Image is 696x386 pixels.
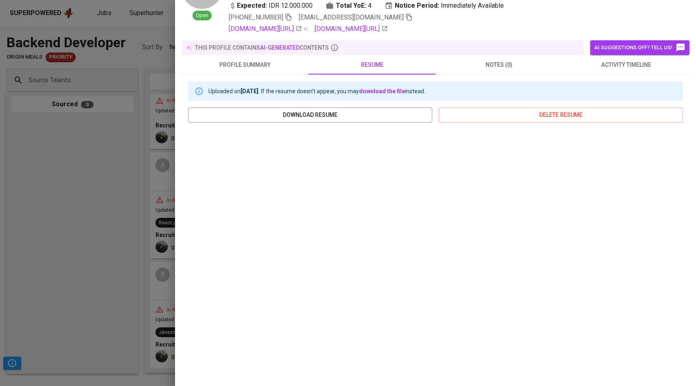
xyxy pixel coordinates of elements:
div: IDR 12.000.000 [229,1,313,11]
span: notes (0) [440,60,558,70]
span: AI-generated [260,44,300,51]
button: delete resume [439,107,683,123]
b: [DATE] [241,88,258,94]
button: download resume [188,107,432,123]
div: Uploaded on . If the resume doesn't appear, you may instead. [208,84,425,99]
span: AI suggestions off? Tell us! [594,43,685,53]
iframe: a4f91942b55b8304fb8ddd955ed64aad.pdf [188,129,683,373]
div: Immediately Available [385,1,504,11]
span: delete resume [445,110,676,120]
p: this profile contains contents [195,44,329,52]
b: Total YoE: [336,1,366,11]
b: Expected: [237,1,267,11]
span: resume [313,60,431,70]
span: [PHONE_NUMBER] [229,13,283,21]
span: [EMAIL_ADDRESS][DOMAIN_NAME] [299,13,404,21]
span: profile summary [186,60,304,70]
span: activity timeline [567,60,685,70]
b: Notice Period: [395,1,439,11]
span: Open [193,12,212,20]
span: download resume [195,110,426,120]
button: AI suggestions off? Tell us! [590,40,689,55]
span: 4 [368,1,372,11]
a: [DOMAIN_NAME][URL] [315,24,388,34]
a: download the file [359,88,405,94]
a: [DOMAIN_NAME][URL] [229,24,302,34]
